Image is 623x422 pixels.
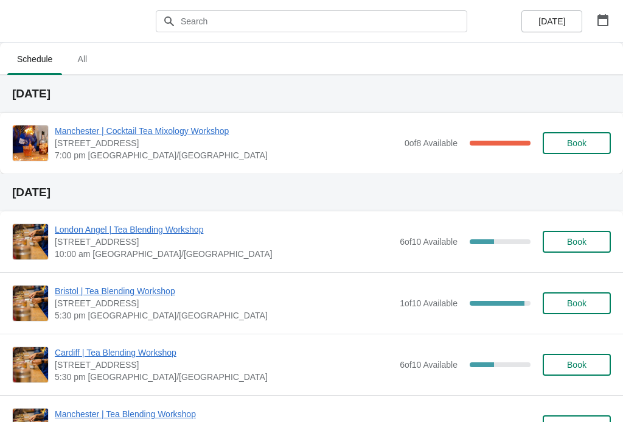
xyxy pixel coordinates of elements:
h2: [DATE] [12,88,611,100]
button: Book [543,231,611,253]
span: [STREET_ADDRESS] [55,359,394,371]
span: All [67,48,97,70]
span: Book [567,298,586,308]
span: [STREET_ADDRESS] [55,297,394,309]
span: London Angel | Tea Blending Workshop [55,223,394,236]
span: 5:30 pm [GEOGRAPHIC_DATA]/[GEOGRAPHIC_DATA] [55,309,394,322]
span: [STREET_ADDRESS] [55,137,399,149]
button: Book [543,292,611,314]
span: Manchester | Cocktail Tea Mixology Workshop [55,125,399,137]
img: Cardiff | Tea Blending Workshop | 1-3 Royal Arcade, Cardiff CF10 1AE, UK | 5:30 pm Europe/London [13,347,48,382]
span: Book [567,237,586,247]
span: Manchester | Tea Blending Workshop [55,408,394,420]
span: Schedule [7,48,62,70]
span: 0 of 8 Available [405,138,458,148]
span: [DATE] [538,16,565,26]
img: Bristol | Tea Blending Workshop | 73 Park Street, Bristol, BS1 5PB | 5:30 pm Europe/London [13,286,48,321]
span: 6 of 10 Available [400,360,458,370]
img: Manchester | Cocktail Tea Mixology Workshop | 57 Church Street, Manchester M4 1PD, UK | 7:00 pm E... [13,125,48,161]
button: [DATE] [521,10,582,32]
span: 7:00 pm [GEOGRAPHIC_DATA]/[GEOGRAPHIC_DATA] [55,149,399,161]
img: London Angel | Tea Blending Workshop | 26 Camden Passage, The Angel, London N1 8ED, UK | 10:00 am... [13,224,48,259]
button: Book [543,132,611,154]
span: Cardiff | Tea Blending Workshop [55,346,394,359]
h2: [DATE] [12,186,611,199]
span: 6 of 10 Available [400,237,458,247]
input: Search [180,10,467,32]
span: [STREET_ADDRESS] [55,236,394,248]
span: 10:00 am [GEOGRAPHIC_DATA]/[GEOGRAPHIC_DATA] [55,248,394,260]
button: Book [543,354,611,376]
span: 5:30 pm [GEOGRAPHIC_DATA]/[GEOGRAPHIC_DATA] [55,371,394,383]
span: 1 of 10 Available [400,298,458,308]
span: Book [567,360,586,370]
span: Book [567,138,586,148]
span: Bristol | Tea Blending Workshop [55,285,394,297]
